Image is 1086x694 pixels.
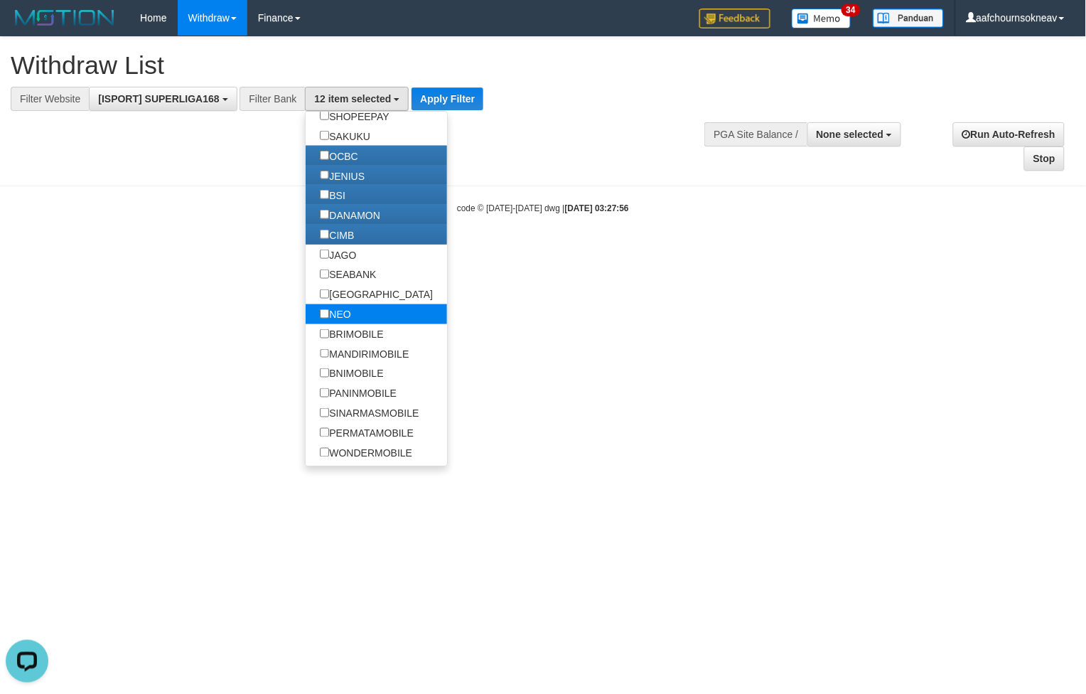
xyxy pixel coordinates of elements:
[704,122,807,146] div: PGA Site Balance /
[320,210,329,219] input: DANAMON
[565,203,629,213] strong: [DATE] 03:27:56
[320,190,329,199] input: BSI
[98,93,219,105] span: [ISPORT] SUPERLIGA168
[306,403,433,423] label: SINARMASMOBILE
[320,111,329,120] input: SHOPEEPAY
[320,329,329,338] input: BRIMOBILE
[306,166,379,186] label: JENIUS
[320,428,329,437] input: PERMATAMOBILE
[792,9,851,28] img: Button%20Memo.svg
[11,87,89,111] div: Filter Website
[320,250,329,259] input: JAGO
[306,423,427,443] label: PERMATAMOBILE
[306,265,390,284] label: SEABANK
[320,448,329,457] input: WONDERMOBILE
[11,7,119,28] img: MOTION_logo.png
[320,408,329,417] input: SINARMASMOBILE
[320,368,329,378] input: BNIMOBILE
[457,203,629,213] small: code © [DATE]-[DATE] dwg |
[953,122,1065,146] a: Run Auto-Refresh
[320,230,329,239] input: CIMB
[320,388,329,397] input: PANINMOBILE
[873,9,944,28] img: panduan.png
[320,349,329,358] input: MANDIRIMOBILE
[306,245,370,265] label: JAGO
[314,93,391,105] span: 12 item selected
[89,87,237,111] button: [ISPORT] SUPERLIGA168
[11,51,710,80] h1: Withdraw List
[306,383,411,403] label: PANINMOBILE
[412,87,483,110] button: Apply Filter
[306,443,426,463] label: WONDERMOBILE
[320,131,329,140] input: SAKUKU
[320,151,329,160] input: OCBC
[306,185,359,205] label: BSI
[306,284,447,304] label: [GEOGRAPHIC_DATA]
[306,304,365,324] label: NEO
[306,344,423,364] label: MANDIRIMOBILE
[320,289,329,299] input: [GEOGRAPHIC_DATA]
[306,363,397,383] label: BNIMOBILE
[306,126,384,146] label: SAKUKU
[699,9,770,28] img: Feedback.jpg
[306,225,368,245] label: CIMB
[320,269,329,279] input: SEABANK
[306,146,372,166] label: OCBC
[320,309,329,319] input: NEO
[6,6,48,48] button: Open LiveChat chat widget
[842,4,861,16] span: 34
[306,463,408,483] label: JAGOMOBILE
[305,87,409,111] button: 12 item selected
[807,122,902,146] button: None selected
[817,129,884,140] span: None selected
[320,171,329,180] input: JENIUS
[306,205,394,225] label: DANAMON
[1024,146,1065,171] a: Stop
[306,324,397,344] label: BRIMOBILE
[240,87,305,111] div: Filter Bank
[306,106,403,126] label: SHOPEEPAY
